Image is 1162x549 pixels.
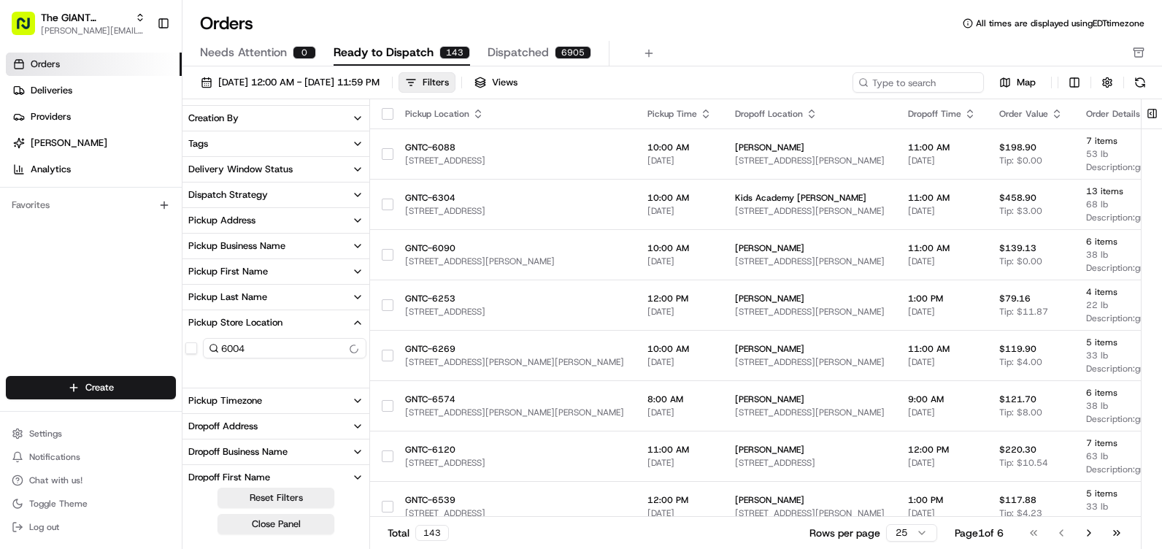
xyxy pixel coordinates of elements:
[188,394,262,407] div: Pickup Timezone
[118,206,240,232] a: 💻API Documentation
[647,444,712,456] span: 11:00 AM
[976,18,1144,29] span: All times are displayed using EDT timezone
[200,12,253,35] h1: Orders
[999,293,1031,304] span: $79.16
[50,139,239,154] div: Start new chat
[908,205,976,217] span: [DATE]
[735,393,885,405] span: [PERSON_NAME]
[735,142,885,153] span: [PERSON_NAME]
[908,457,976,469] span: [DATE]
[29,212,112,226] span: Knowledge Base
[908,108,976,120] div: Dropoff Time
[735,306,885,318] span: [STREET_ADDRESS][PERSON_NAME]
[647,192,712,204] span: 10:00 AM
[405,306,624,318] span: [STREET_ADDRESS]
[188,420,258,433] div: Dropoff Address
[188,137,208,150] div: Tags
[31,58,60,71] span: Orders
[647,393,712,405] span: 8:00 AM
[908,494,976,506] span: 1:00 PM
[399,72,455,93] button: Filters
[6,470,176,491] button: Chat with us!
[647,293,712,304] span: 12:00 PM
[735,192,885,204] span: Kids Academy [PERSON_NAME]
[999,242,1036,254] span: $139.13
[439,46,470,59] div: 143
[999,507,1042,519] span: Tip: $4.23
[182,131,369,156] button: Tags
[999,457,1048,469] span: Tip: $10.54
[138,212,234,226] span: API Documentation
[423,76,449,89] div: Filters
[908,343,976,355] span: 11:00 AM
[555,46,591,59] div: 6905
[647,142,712,153] span: 10:00 AM
[908,356,976,368] span: [DATE]
[182,388,369,413] button: Pickup Timezone
[735,507,885,519] span: [STREET_ADDRESS][PERSON_NAME]
[29,428,62,439] span: Settings
[31,137,107,150] span: [PERSON_NAME]
[415,525,449,541] div: 143
[6,131,182,155] a: [PERSON_NAME]
[15,15,44,44] img: Nash
[405,108,624,120] div: Pickup Location
[647,306,712,318] span: [DATE]
[999,142,1036,153] span: $198.90
[999,155,1042,166] span: Tip: $0.00
[405,256,624,267] span: [STREET_ADDRESS][PERSON_NAME]
[182,234,369,258] button: Pickup Business Name
[188,239,285,253] div: Pickup Business Name
[468,72,524,93] button: Views
[999,306,1048,318] span: Tip: $11.87
[405,356,624,368] span: [STREET_ADDRESS][PERSON_NAME][PERSON_NAME]
[999,192,1036,204] span: $458.90
[188,471,270,484] div: Dropoff First Name
[955,526,1004,540] div: Page 1 of 6
[1017,76,1036,89] span: Map
[218,514,334,534] button: Close Panel
[182,414,369,439] button: Dropoff Address
[999,256,1042,267] span: Tip: $0.00
[218,488,334,508] button: Reset Filters
[405,407,624,418] span: [STREET_ADDRESS][PERSON_NAME][PERSON_NAME]
[735,356,885,368] span: [STREET_ADDRESS][PERSON_NAME]
[1130,72,1150,93] button: Refresh
[6,447,176,467] button: Notifications
[182,208,369,233] button: Pickup Address
[182,285,369,310] button: Pickup Last Name
[647,155,712,166] span: [DATE]
[647,494,712,506] span: 12:00 PM
[999,407,1042,418] span: Tip: $8.00
[293,46,316,59] div: 0
[182,106,369,131] button: Creation By
[735,256,885,267] span: [STREET_ADDRESS][PERSON_NAME]
[735,242,885,254] span: [PERSON_NAME]
[388,525,449,541] div: Total
[6,193,176,217] div: Favorites
[908,256,976,267] span: [DATE]
[647,457,712,469] span: [DATE]
[182,310,369,335] button: Pickup Store Location
[6,105,182,128] a: Providers
[218,76,380,89] span: [DATE] 12:00 AM - [DATE] 11:59 PM
[999,108,1063,120] div: Order Value
[41,10,129,25] button: The GIANT Company
[31,84,72,97] span: Deliveries
[188,188,268,201] div: Dispatch Strategy
[405,293,624,304] span: GNTC-6253
[15,213,26,225] div: 📗
[405,192,624,204] span: GNTC-6304
[15,58,266,82] p: Welcome 👋
[908,306,976,318] span: [DATE]
[405,494,624,506] span: GNTC-6539
[50,154,185,166] div: We're available if you need us!
[9,206,118,232] a: 📗Knowledge Base
[188,445,288,458] div: Dropoff Business Name
[188,291,267,304] div: Pickup Last Name
[735,155,885,166] span: [STREET_ADDRESS][PERSON_NAME]
[735,457,885,469] span: [STREET_ADDRESS]
[41,25,145,37] button: [PERSON_NAME][EMAIL_ADDRESS][DOMAIN_NAME]
[647,205,712,217] span: [DATE]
